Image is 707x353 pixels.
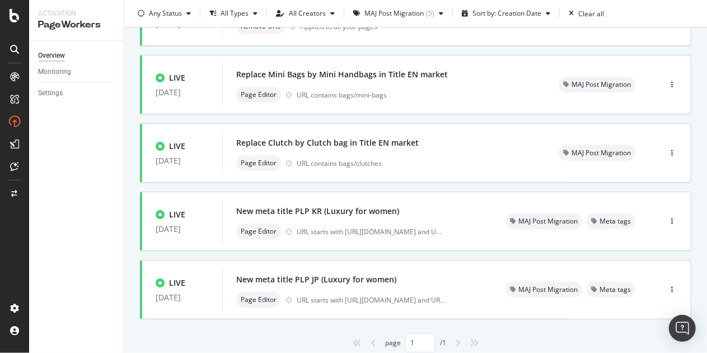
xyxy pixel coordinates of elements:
[457,4,555,22] button: Sort by: Creation Date
[297,159,532,168] div: URL contains bags/clutches
[236,69,448,80] div: Replace Mini Bags by Mini Handbags in Title EN market
[669,315,696,342] div: Open Intercom Messenger
[572,150,631,156] span: MAJ Post Migration
[297,90,532,100] div: URL contains bags/mini-bags
[564,4,604,22] button: Clear all
[271,4,339,22] button: All Creators
[241,228,277,235] span: Page Editor
[169,277,185,289] div: LIVE
[149,10,182,17] div: Any Status
[297,227,441,236] div: URL starts with [URL][DOMAIN_NAME] and U
[236,224,281,239] div: neutral label
[156,225,209,234] div: [DATE]
[559,77,635,92] div: neutral label
[518,218,578,225] span: MAJ Post Migration
[349,4,448,22] button: MAJ Post Migration(5)
[505,213,582,229] div: neutral label
[221,10,249,17] div: All Types
[426,10,434,17] div: ( 5 )
[559,145,635,161] div: neutral label
[169,72,185,83] div: LIVE
[440,295,445,305] span: ...
[436,227,441,236] span: ...
[236,292,281,308] div: neutral label
[518,286,578,293] span: MAJ Post Migration
[205,4,262,22] button: All Types
[156,293,209,302] div: [DATE]
[297,295,445,305] div: URL starts with [URL][DOMAIN_NAME] and UR
[385,333,446,352] div: page / 1
[156,88,209,97] div: [DATE]
[38,18,115,31] div: PageWorkers
[236,87,281,103] div: neutral label
[38,87,116,99] a: Settings
[38,9,115,18] div: Activation
[236,137,419,148] div: Replace Clutch by Clutch bag in Title EN market
[169,141,185,152] div: LIVE
[348,334,366,352] div: angles-left
[38,66,71,78] div: Monitoring
[38,66,116,78] a: Monitoring
[241,23,280,30] span: Remove Urls
[587,282,635,298] div: neutral label
[578,8,604,18] div: Clear all
[472,10,541,17] div: Sort by: Creation Date
[289,10,326,17] div: All Creators
[38,50,116,62] a: Overview
[236,206,399,217] div: New meta title PLP KR (Luxury for women)
[505,282,582,298] div: neutral label
[366,334,381,352] div: angle-left
[451,334,465,352] div: angle-right
[156,20,209,29] div: [DATE]
[156,156,209,165] div: [DATE]
[38,87,63,99] div: Settings
[600,286,631,293] span: Meta tags
[38,50,65,62] div: Overview
[169,209,185,220] div: LIVE
[600,218,631,225] span: Meta tags
[241,296,277,303] span: Page Editor
[241,91,277,98] span: Page Editor
[364,10,424,17] div: MAJ Post Migration
[236,274,396,285] div: New meta title PLP JP (Luxury for women)
[133,4,195,22] button: Any Status
[241,160,277,166] span: Page Editor
[587,213,635,229] div: neutral label
[572,81,631,88] span: MAJ Post Migration
[236,155,281,171] div: neutral label
[465,334,483,352] div: angles-right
